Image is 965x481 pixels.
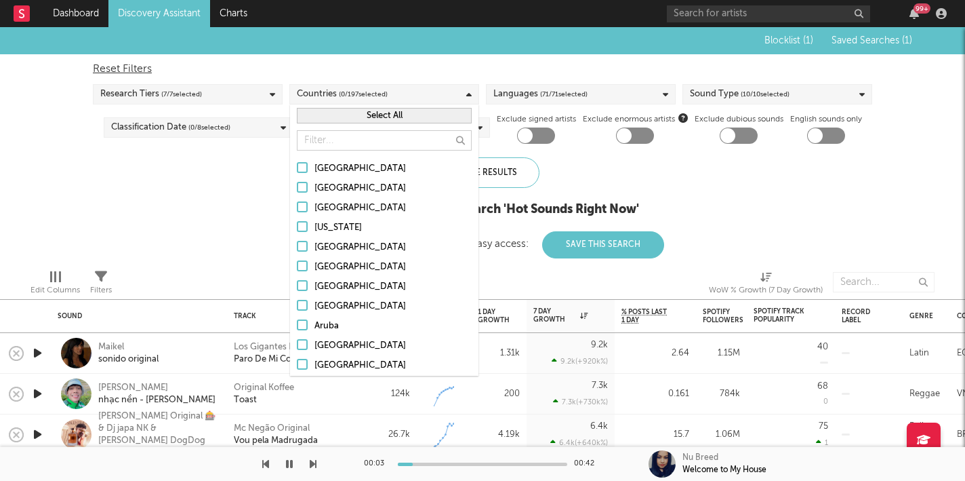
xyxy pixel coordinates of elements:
div: [GEOGRAPHIC_DATA] [314,358,472,374]
input: Filter... [297,130,472,151]
div: [GEOGRAPHIC_DATA] [314,299,472,315]
div: Latest Results for Your Search ' Hot Sounds Right Now ' [302,201,664,218]
div: 00:03 [364,456,391,472]
div: WoW % Growth (7 Day Growth) [709,265,823,305]
a: Vou pela Madrugada [234,435,318,447]
div: Research Tiers [100,86,202,102]
div: 9.2k [591,341,608,349]
div: Nu Breed [682,452,718,464]
span: ( 7 / 7 selected) [161,86,202,102]
div: Sound [58,312,213,320]
div: [GEOGRAPHIC_DATA] [314,239,472,256]
div: Track [234,312,349,320]
label: Exclude dubious sounds [695,111,783,128]
div: 26.7k [369,427,410,443]
div: [GEOGRAPHIC_DATA] [314,259,472,275]
div: Reggae [909,386,940,402]
div: Classification Date [111,119,230,136]
span: ( 71 / 71 selected) [540,86,588,102]
span: Blocklist [764,36,813,45]
a: Toast [234,394,257,406]
div: 40 [817,343,828,351]
div: 6.4k [590,422,608,431]
div: Record Label [842,308,876,324]
div: 1.06M [703,427,740,443]
div: Save this search and bookmark it for easy access: [302,239,664,249]
a: [PERSON_NAME] Original 🎰 & Dj japa NK & [PERSON_NAME] DogDogValentino [98,410,217,459]
a: Original Koffee [234,382,294,394]
div: 99 + [913,3,930,14]
div: Filters [90,282,112,299]
div: [GEOGRAPHIC_DATA] [314,279,472,295]
div: 0 [823,398,828,406]
div: Genre [909,312,933,320]
div: 00:42 [574,456,601,472]
span: ( 1 ) [902,36,912,45]
input: Search for artists [667,5,870,22]
span: % Posts Last 1 Day [621,308,669,324]
div: Update Results [426,157,539,188]
div: [PERSON_NAME] [98,382,215,394]
div: 0.161 [621,386,689,402]
button: Select All [297,108,472,123]
div: WoW % Growth (7 Day Growth) [709,282,823,299]
div: 75 [819,422,828,431]
a: Mc Negão Original [234,423,310,435]
div: Spotify Followers [703,308,743,324]
div: Welcome to My House [682,464,766,476]
div: 7.3k [592,381,608,390]
button: 99+ [909,8,919,19]
div: Spotify Track Popularity [754,307,808,324]
div: Filters [90,265,112,305]
a: [PERSON_NAME]nhạc nền - [PERSON_NAME] [98,382,215,406]
div: sonido original [98,353,159,366]
div: 9.2k ( +920k % ) [552,357,608,366]
div: [PERSON_NAME] Original 🎰 & Dj japa NK & [PERSON_NAME] DogDog [98,410,217,447]
a: Paro De Mi Corazon [234,353,315,366]
button: Exclude enormous artists [678,111,688,124]
div: Latin [909,345,929,362]
button: Save This Search [542,231,664,258]
div: Sound Type [690,86,789,102]
div: 7.3k ( +730k % ) [553,398,608,406]
div: [GEOGRAPHIC_DATA] [314,161,472,177]
div: 200 [478,386,520,402]
label: English sounds only [790,111,862,128]
span: ( 0 / 197 selected) [339,86,388,102]
label: Exclude signed artists [497,111,576,128]
div: [GEOGRAPHIC_DATA] [314,338,472,354]
div: Los Gigantes Del Vallenato [234,341,342,353]
div: 15.7 [621,427,689,443]
div: Edit Columns [30,265,80,305]
span: ( 10 / 10 selected) [741,86,789,102]
div: 1.15M [703,345,740,362]
div: 124k [369,386,410,402]
div: Edit Columns [30,282,80,299]
span: Exclude enormous artists [583,111,688,128]
div: 6.4k ( +640k % ) [550,438,608,447]
div: 1 Day Growth [478,308,510,324]
a: Maikelsonido original [98,341,159,366]
div: [GEOGRAPHIC_DATA] [314,200,472,216]
div: 1.31k [478,345,520,362]
div: 1 [816,438,828,447]
div: Reset Filters [93,61,872,77]
div: [GEOGRAPHIC_DATA] [314,180,472,197]
span: ( 1 ) [803,36,813,45]
div: 784k [703,386,740,402]
div: nhạc nền - [PERSON_NAME] [98,394,215,406]
div: [US_STATE] [314,220,472,236]
span: Saved Searches [831,36,912,45]
div: 68 [817,382,828,391]
div: 7 Day Growth [533,307,588,324]
button: Saved Searches (1) [827,35,912,46]
div: 4.19k [478,427,520,443]
div: Maikel [98,341,159,353]
span: ( 0 / 8 selected) [188,119,230,136]
input: Search... [833,272,935,292]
